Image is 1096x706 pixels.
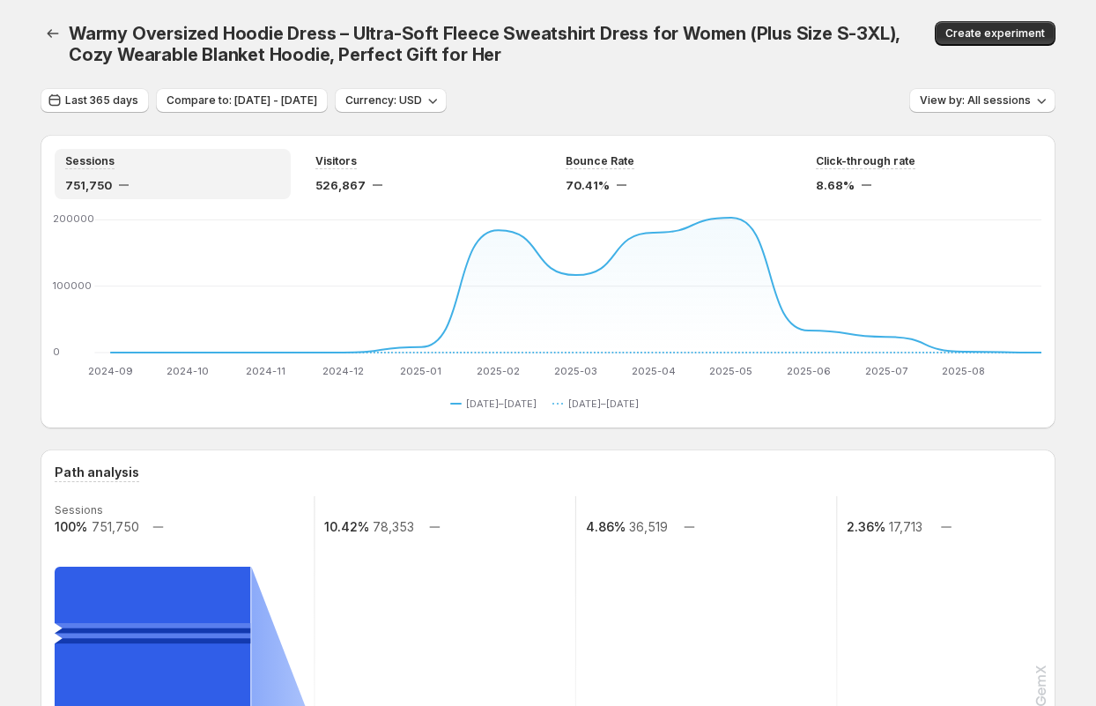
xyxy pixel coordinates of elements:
[566,154,634,168] span: Bounce Rate
[335,88,447,113] button: Currency: USD
[889,519,922,534] text: 17,713
[156,88,328,113] button: Compare to: [DATE] - [DATE]
[88,365,133,377] text: 2024-09
[909,88,1055,113] button: View by: All sessions
[167,365,209,377] text: 2024-10
[816,154,915,168] span: Click-through rate
[945,26,1045,41] span: Create experiment
[41,88,149,113] button: Last 365 days
[566,176,610,194] span: 70.41%
[709,365,752,377] text: 2025-05
[920,93,1031,108] span: View by: All sessions
[450,393,544,414] button: [DATE]–[DATE]
[554,365,597,377] text: 2025-03
[787,365,831,377] text: 2025-06
[477,365,520,377] text: 2025-02
[847,519,885,534] text: 2.36%
[53,346,60,358] text: 0
[65,176,112,194] span: 751,750
[400,365,441,377] text: 2025-01
[816,176,855,194] span: 8.68%
[55,519,87,534] text: 100%
[315,176,366,194] span: 526,867
[942,365,985,377] text: 2025-08
[629,519,668,534] text: 36,519
[322,365,364,377] text: 2024-12
[315,154,357,168] span: Visitors
[935,21,1055,46] button: Create experiment
[865,365,907,377] text: 2025-07
[568,397,639,411] span: [DATE]–[DATE]
[632,365,676,377] text: 2025-04
[552,393,646,414] button: [DATE]–[DATE]
[92,519,139,534] text: 751,750
[65,154,115,168] span: Sessions
[55,503,103,516] text: Sessions
[69,23,900,65] span: Warmy Oversized Hoodie Dress – Ultra-Soft Fleece Sweatshirt Dress for Women (Plus Size S-3XL), Co...
[65,93,138,108] span: Last 365 days
[167,93,317,108] span: Compare to: [DATE] - [DATE]
[466,397,537,411] span: [DATE]–[DATE]
[55,464,139,481] h3: Path analysis
[246,365,285,377] text: 2024-11
[324,519,369,534] text: 10.42%
[53,279,92,292] text: 100000
[586,519,626,534] text: 4.86%
[345,93,422,108] span: Currency: USD
[53,212,94,225] text: 200000
[373,519,414,534] text: 78,353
